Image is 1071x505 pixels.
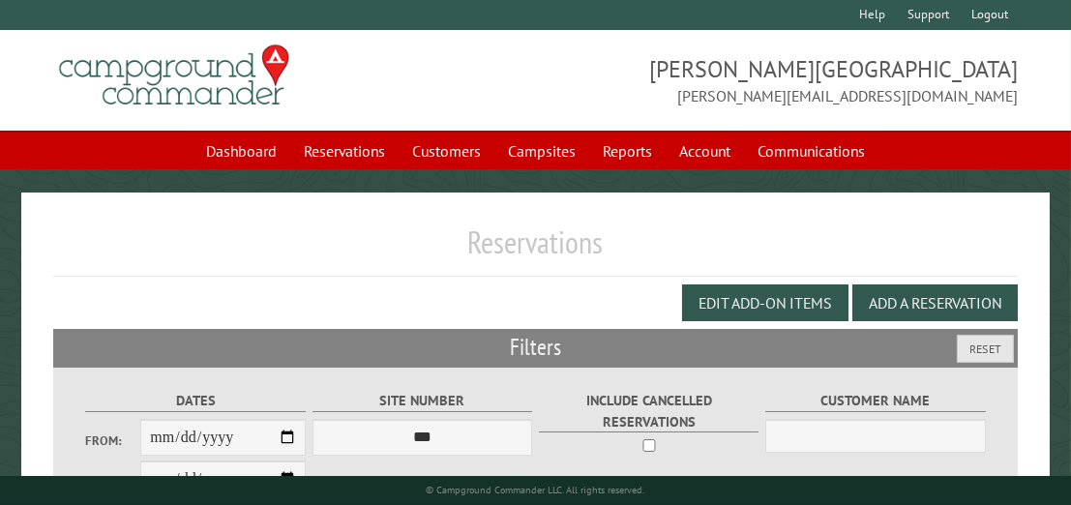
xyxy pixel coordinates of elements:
label: To: [85,472,140,490]
label: Site Number [312,390,533,412]
a: Campsites [496,133,587,169]
img: website_grey.svg [31,50,46,66]
div: Keywords by Traffic [214,114,326,127]
a: Dashboard [194,133,288,169]
div: v 4.0.25 [54,31,95,46]
button: Edit Add-on Items [682,284,848,321]
a: Communications [746,133,877,169]
a: Account [668,133,742,169]
a: Reservations [292,133,397,169]
img: Campground Commander [53,38,295,113]
a: Reports [591,133,664,169]
div: Domain Overview [74,114,173,127]
button: Reset [957,335,1014,363]
span: [PERSON_NAME][GEOGRAPHIC_DATA] [PERSON_NAME][EMAIL_ADDRESS][DOMAIN_NAME] [536,53,1018,107]
small: © Campground Commander LLC. All rights reserved. [427,484,645,496]
h1: Reservations [53,223,1017,277]
button: Add a Reservation [852,284,1018,321]
a: Customers [401,133,492,169]
h2: Filters [53,329,1017,366]
img: tab_domain_overview_orange.svg [52,112,68,128]
img: logo_orange.svg [31,31,46,46]
label: Include Cancelled Reservations [539,390,759,432]
label: From: [85,431,140,450]
label: Dates [85,390,306,412]
img: tab_keywords_by_traffic_grey.svg [193,112,208,128]
label: Customer Name [765,390,986,412]
div: Domain: [DOMAIN_NAME] [50,50,213,66]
